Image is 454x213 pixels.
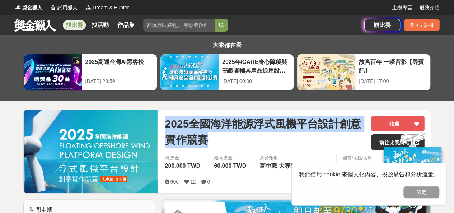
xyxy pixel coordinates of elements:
[85,78,153,85] div: [DATE] 23:59
[14,4,22,11] img: Logo
[222,58,290,74] div: 2025年ICARE身心障礙與高齡者輔具產品通用設計競賽
[371,116,425,131] button: 收藏
[93,4,129,11] span: Dream & Hunter
[85,4,129,11] a: LogoDream & Hunter
[403,186,439,198] button: 確定
[214,154,248,162] span: 最高獎金
[23,54,157,91] a: 2025高通台灣AI黑客松[DATE] 23:59
[165,163,200,169] span: 200,000 TWD
[85,58,153,74] div: 2025高通台灣AI黑客松
[371,134,425,150] a: 前往比賽網站
[190,179,196,185] span: 12
[14,4,42,11] a: Logo獎金獵人
[384,147,441,195] img: ff197300-f8ee-455f-a0ae-06a3645bc375.jpg
[420,4,440,11] a: 服務介紹
[260,163,277,169] span: 高中職
[299,171,439,177] span: 我們使用 cookie 來個人化內容、投放廣告和分析流量。
[222,78,290,85] div: [DATE] 00:00
[404,19,440,31] div: 登入 / 註冊
[211,42,243,48] span: 大家都在看
[207,179,210,185] span: 0
[57,4,78,11] span: 試用獵人
[214,163,246,169] span: 60,000 TWD
[359,58,427,74] div: 故宮百年 一瞬留影【尋寶記】
[392,4,412,11] a: 主辦專區
[63,20,86,30] a: 找比賽
[143,19,215,32] input: 翻玩臺味好乳力 等你發揮創意！
[279,163,329,169] span: 大專院校(含研究所)
[85,4,92,11] img: Logo
[165,116,365,148] span: 2025全國海洋能源浮式風機平台設計創意實作競賽
[364,19,400,31] a: 辦比賽
[170,179,178,185] span: 606
[24,110,158,193] img: Cover Image
[359,78,427,85] div: [DATE] 17:00
[165,154,202,162] span: 總獎金
[160,54,294,91] a: 2025年ICARE身心障礙與高齡者輔具產品通用設計競賽[DATE] 00:00
[50,4,57,11] img: Logo
[114,20,137,30] a: 作品集
[342,154,372,162] div: 國籍/地區限制
[50,4,78,11] a: Logo試用獵人
[297,54,431,91] a: 故宮百年 一瞬留影【尋寶記】[DATE] 17:00
[89,20,112,30] a: 找活動
[260,154,331,162] div: 身分限制
[22,4,42,11] span: 獎金獵人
